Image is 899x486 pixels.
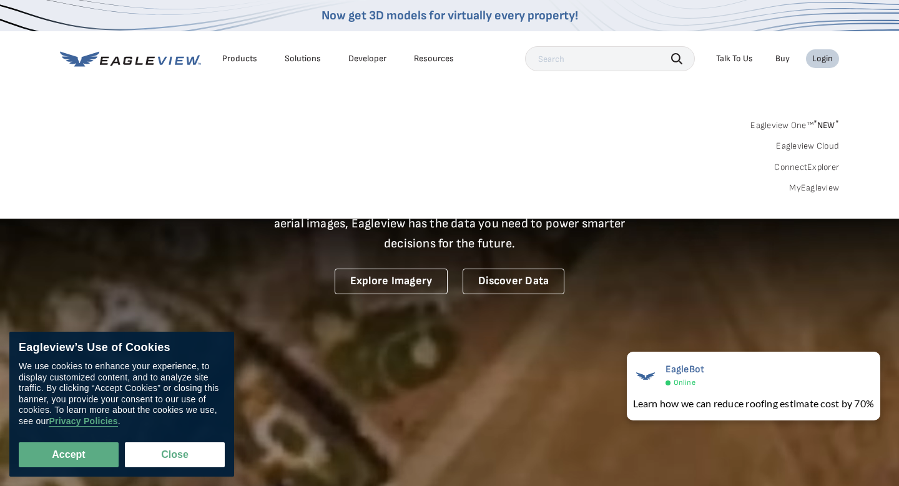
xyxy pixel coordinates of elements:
[750,116,839,131] a: Eagleview One™*NEW*
[813,120,839,131] span: NEW
[716,53,753,64] div: Talk To Us
[789,182,839,194] a: MyEagleview
[285,53,321,64] div: Solutions
[776,141,839,152] a: Eagleview Cloud
[258,194,641,254] p: A new era starts here. Built on more than 3.5 billion high-resolution aerial images, Eagleview ha...
[463,269,564,294] a: Discover Data
[525,46,695,71] input: Search
[674,378,695,387] span: Online
[774,162,839,173] a: ConnectExplorer
[19,361,225,427] div: We use cookies to enhance your experience, to display customized content, and to analyze site tra...
[49,416,117,427] a: Privacy Policies
[322,8,578,23] a: Now get 3D models for virtually every property!
[666,364,705,375] span: EagleBot
[348,53,386,64] a: Developer
[19,442,119,467] button: Accept
[222,53,257,64] div: Products
[633,396,874,411] div: Learn how we can reduce roofing estimate cost by 70%
[335,269,448,294] a: Explore Imagery
[775,53,790,64] a: Buy
[125,442,225,467] button: Close
[633,364,658,389] img: EagleBot
[414,53,454,64] div: Resources
[812,53,833,64] div: Login
[19,341,225,355] div: Eagleview’s Use of Cookies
